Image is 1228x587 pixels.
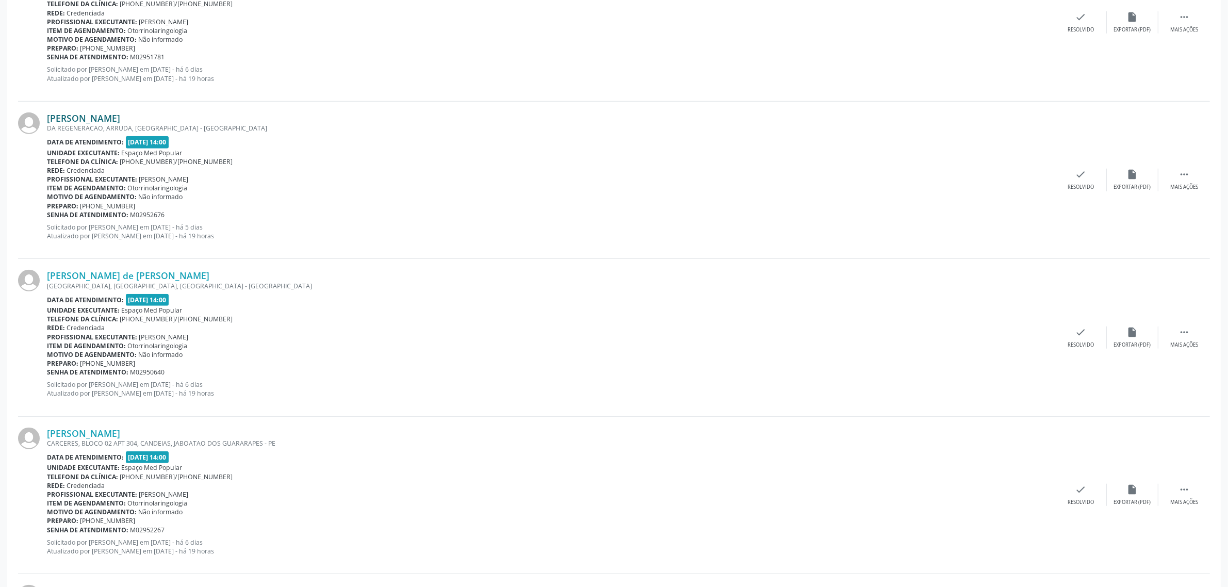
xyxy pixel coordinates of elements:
[1170,341,1198,349] div: Mais ações
[1114,341,1151,349] div: Exportar (PDF)
[126,136,169,148] span: [DATE] 14:00
[1127,484,1138,495] i: insert_drive_file
[1170,499,1198,506] div: Mais ações
[47,35,137,44] b: Motivo de agendamento:
[1075,11,1087,23] i: check
[47,223,1055,240] p: Solicitado por [PERSON_NAME] em [DATE] - há 5 dias Atualizado por [PERSON_NAME] em [DATE] - há 19...
[67,481,105,490] span: Credenciada
[1127,327,1138,338] i: insert_drive_file
[47,149,120,157] b: Unidade executante:
[126,294,169,306] span: [DATE] 14:00
[47,333,137,341] b: Profissional executante:
[18,112,40,134] img: img
[47,439,1055,448] div: CARCERES, BLOCO 02 APT 304, CANDEIAS, JABOATAO DOS GUARARAPES - PE
[47,538,1055,556] p: Solicitado por [PERSON_NAME] em [DATE] - há 6 dias Atualizado por [PERSON_NAME] em [DATE] - há 19...
[1075,169,1087,180] i: check
[67,166,105,175] span: Credenciada
[47,516,78,525] b: Preparo:
[47,166,65,175] b: Rede:
[1170,26,1198,34] div: Mais ações
[1178,484,1190,495] i: 
[130,368,165,377] span: M02950640
[130,526,165,534] span: M02952267
[126,451,169,463] span: [DATE] 14:00
[47,499,126,508] b: Item de agendamento:
[1114,26,1151,34] div: Exportar (PDF)
[47,124,1055,133] div: DA REGENERACAO, ARRUDA, [GEOGRAPHIC_DATA] - [GEOGRAPHIC_DATA]
[128,499,188,508] span: Otorrinolaringologia
[1127,169,1138,180] i: insert_drive_file
[47,428,120,439] a: [PERSON_NAME]
[1170,184,1198,191] div: Mais ações
[139,490,189,499] span: [PERSON_NAME]
[47,306,120,315] b: Unidade executante:
[47,526,128,534] b: Senha de atendimento:
[139,175,189,184] span: [PERSON_NAME]
[47,9,65,18] b: Rede:
[120,157,233,166] span: [PHONE_NUMBER]/[PHONE_NUMBER]
[139,333,189,341] span: [PERSON_NAME]
[122,463,183,472] span: Espaço Med Popular
[139,508,183,516] span: Não informado
[18,428,40,449] img: img
[139,35,183,44] span: Não informado
[1075,327,1087,338] i: check
[130,210,165,219] span: M02952676
[1178,169,1190,180] i: 
[128,26,188,35] span: Otorrinolaringologia
[1178,11,1190,23] i: 
[47,44,78,53] b: Preparo:
[47,65,1055,83] p: Solicitado por [PERSON_NAME] em [DATE] - há 6 dias Atualizado por [PERSON_NAME] em [DATE] - há 19...
[122,149,183,157] span: Espaço Med Popular
[47,481,65,490] b: Rede:
[47,368,128,377] b: Senha de atendimento:
[47,184,126,192] b: Item de agendamento:
[67,9,105,18] span: Credenciada
[47,53,128,61] b: Senha de atendimento:
[1114,184,1151,191] div: Exportar (PDF)
[1068,499,1094,506] div: Resolvido
[1178,327,1190,338] i: 
[80,516,136,525] span: [PHONE_NUMBER]
[47,315,118,323] b: Telefone da clínica:
[47,453,124,462] b: Data de atendimento:
[47,157,118,166] b: Telefone da clínica:
[80,359,136,368] span: [PHONE_NUMBER]
[80,44,136,53] span: [PHONE_NUMBER]
[47,463,120,472] b: Unidade executante:
[1075,484,1087,495] i: check
[47,508,137,516] b: Motivo de agendamento:
[1068,26,1094,34] div: Resolvido
[47,202,78,210] b: Preparo:
[139,350,183,359] span: Não informado
[1068,341,1094,349] div: Resolvido
[47,175,137,184] b: Profissional executante:
[139,18,189,26] span: [PERSON_NAME]
[47,282,1055,290] div: [GEOGRAPHIC_DATA], [GEOGRAPHIC_DATA], [GEOGRAPHIC_DATA] - [GEOGRAPHIC_DATA]
[128,341,188,350] span: Otorrinolaringologia
[1127,11,1138,23] i: insert_drive_file
[47,350,137,359] b: Motivo de agendamento:
[47,472,118,481] b: Telefone da clínica:
[47,490,137,499] b: Profissional executante:
[47,112,120,124] a: [PERSON_NAME]
[139,192,183,201] span: Não informado
[47,296,124,304] b: Data de atendimento:
[47,192,137,201] b: Motivo de agendamento:
[120,472,233,481] span: [PHONE_NUMBER]/[PHONE_NUMBER]
[122,306,183,315] span: Espaço Med Popular
[67,323,105,332] span: Credenciada
[47,341,126,350] b: Item de agendamento:
[1114,499,1151,506] div: Exportar (PDF)
[47,270,209,281] a: [PERSON_NAME] de [PERSON_NAME]
[47,138,124,146] b: Data de atendimento:
[120,315,233,323] span: [PHONE_NUMBER]/[PHONE_NUMBER]
[128,184,188,192] span: Otorrinolaringologia
[47,380,1055,398] p: Solicitado por [PERSON_NAME] em [DATE] - há 6 dias Atualizado por [PERSON_NAME] em [DATE] - há 19...
[80,202,136,210] span: [PHONE_NUMBER]
[47,323,65,332] b: Rede:
[47,18,137,26] b: Profissional executante:
[47,26,126,35] b: Item de agendamento:
[47,210,128,219] b: Senha de atendimento:
[47,359,78,368] b: Preparo:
